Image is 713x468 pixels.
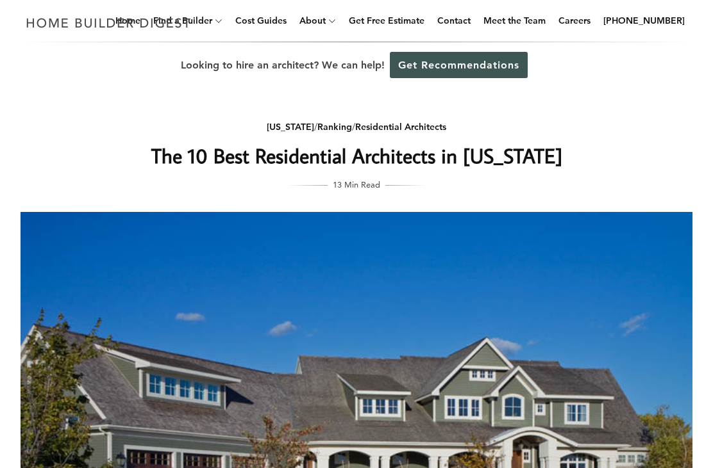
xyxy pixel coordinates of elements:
a: Get Recommendations [390,52,528,78]
a: [US_STATE] [267,121,314,133]
a: Residential Architects [355,121,446,133]
h1: The 10 Best Residential Architects in [US_STATE] [101,140,612,171]
span: 13 Min Read [333,177,380,191]
div: / / [101,119,612,135]
a: Ranking [317,121,352,133]
img: Home Builder Digest [21,10,197,35]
